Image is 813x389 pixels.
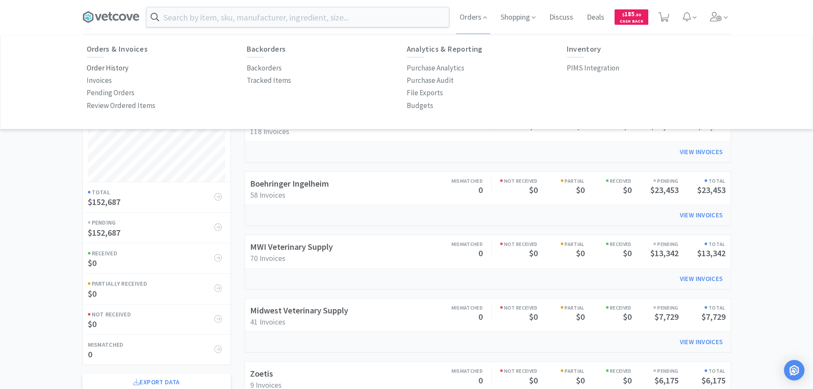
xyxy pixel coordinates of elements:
[679,177,726,195] a: Total$23,453
[697,248,726,258] span: $13,342
[87,75,112,86] p: Invoices
[585,304,632,312] h6: Received
[83,243,230,273] a: Received$0
[436,177,483,185] h6: Mismatched
[87,45,247,53] h6: Orders & Invoices
[529,184,538,195] span: $0
[407,75,454,86] p: Purchase Audit
[623,184,632,195] span: $0
[632,177,679,195] a: Pending$23,453
[87,99,155,112] a: Review Ordered Items
[83,273,230,304] a: Partially Received$0
[247,75,291,86] p: Tracked Items
[88,218,218,227] h6: Pending
[679,304,726,322] a: Total$7,729
[538,304,585,322] a: Partial$0
[567,45,727,53] h6: Inventory
[407,100,433,111] p: Budgets
[615,6,648,29] a: $185.80Cash Back
[576,248,585,258] span: $0
[538,240,585,258] a: Partial$0
[88,279,218,288] h6: Partially Received
[88,187,218,197] h6: Total
[784,360,804,380] div: Open Intercom Messenger
[500,177,538,195] a: Not Received$0
[88,227,120,238] span: $152,687
[623,375,632,386] span: $0
[679,240,726,248] h6: Total
[88,288,96,299] span: $0
[529,311,538,322] span: $0
[247,74,291,87] a: Tracked Items
[674,270,729,287] a: View Invoices
[87,62,128,74] p: Order History
[500,240,538,258] a: Not Received$0
[674,207,729,224] a: View Invoices
[623,248,632,258] span: $0
[88,310,218,319] h6: Not Received
[585,367,632,385] a: Received$0
[250,253,286,263] span: 70 Invoices
[632,367,679,385] a: Pending$6,175
[585,177,632,185] h6: Received
[436,177,483,195] a: Mismatched0
[436,304,483,312] h6: Mismatched
[674,143,729,161] a: View Invoices
[88,196,120,207] span: $152,687
[538,177,585,195] a: Partial$0
[259,35,313,61] a: Invoice Uploads
[83,304,230,334] a: Not Received$0
[478,311,483,322] span: 0
[407,45,567,53] h6: Analytics & Reporting
[585,367,632,375] h6: Received
[567,62,619,74] a: PIMS Integration
[247,62,282,74] a: Backorders
[635,12,641,18] span: . 80
[538,240,585,248] h6: Partial
[88,340,218,349] h6: Mismatched
[538,367,585,375] h6: Partial
[407,99,433,112] a: Budgets
[632,240,679,258] a: Pending$13,342
[632,367,679,375] h6: Pending
[250,368,273,379] a: Zoetis
[632,304,679,322] a: Pending$7,729
[88,349,92,360] span: 0
[679,304,726,312] h6: Total
[576,184,585,195] span: $0
[500,304,538,312] h6: Not Received
[500,367,538,385] a: Not Received$0
[478,184,483,195] span: 0
[436,240,483,248] h6: Mismatched
[632,177,679,185] h6: Pending
[82,35,120,61] a: Dashboard
[576,375,585,386] span: $0
[436,304,483,322] a: Mismatched0
[478,248,483,258] span: 0
[585,240,632,258] a: Received$0
[632,304,679,312] h6: Pending
[500,177,538,185] h6: Not Received
[88,319,96,329] span: $0
[576,311,585,322] span: $0
[407,62,464,74] a: Purchase Analytics
[250,178,329,189] a: Boehringer Ingelheim
[436,240,483,258] a: Mismatched0
[250,305,348,316] a: Midwest Veterinary Supply
[500,304,538,322] a: Not Received$0
[250,126,289,136] span: 118 Invoices
[87,87,134,99] a: Pending Orders
[250,317,286,327] span: 41 Invoices
[146,7,449,27] input: Search by item, sku, manufacturer, ingredient, size...
[407,87,443,99] p: File Exports
[538,367,585,385] a: Partial$0
[679,367,726,385] a: Total$6,175
[529,248,538,258] span: $0
[83,212,230,243] a: Pending$152,687
[83,334,230,365] a: Mismatched0
[702,375,726,386] span: $6,175
[250,241,333,252] a: MWI Veterinary Supply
